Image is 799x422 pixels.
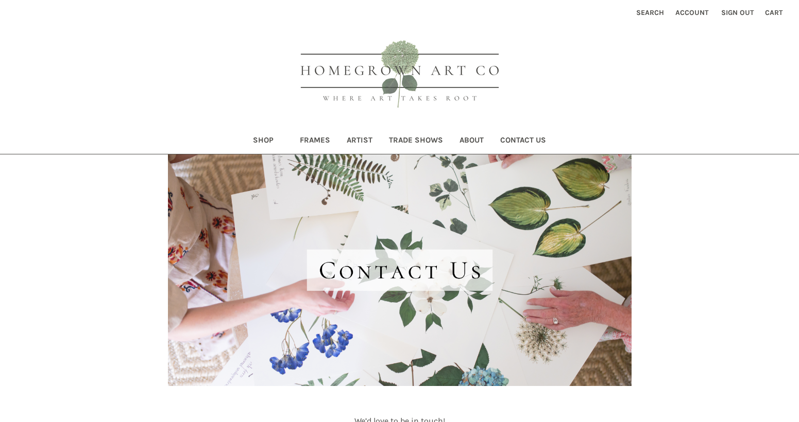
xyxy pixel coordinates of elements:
[451,129,492,154] a: About
[292,129,338,154] a: Frames
[381,129,451,154] a: Trade Shows
[245,129,292,154] a: Shop
[338,129,381,154] a: Artist
[284,29,516,121] img: HOMEGROWN ART CO
[765,8,783,17] span: Cart
[492,129,554,154] a: Contact Us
